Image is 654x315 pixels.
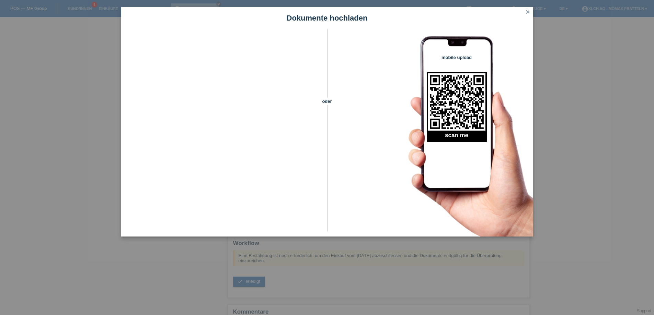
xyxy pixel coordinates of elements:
[131,46,315,218] iframe: Upload
[121,14,533,22] h1: Dokumente hochladen
[427,55,487,60] h4: mobile upload
[523,9,532,16] a: close
[525,9,530,15] i: close
[427,132,487,142] h2: scan me
[315,98,339,105] span: oder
